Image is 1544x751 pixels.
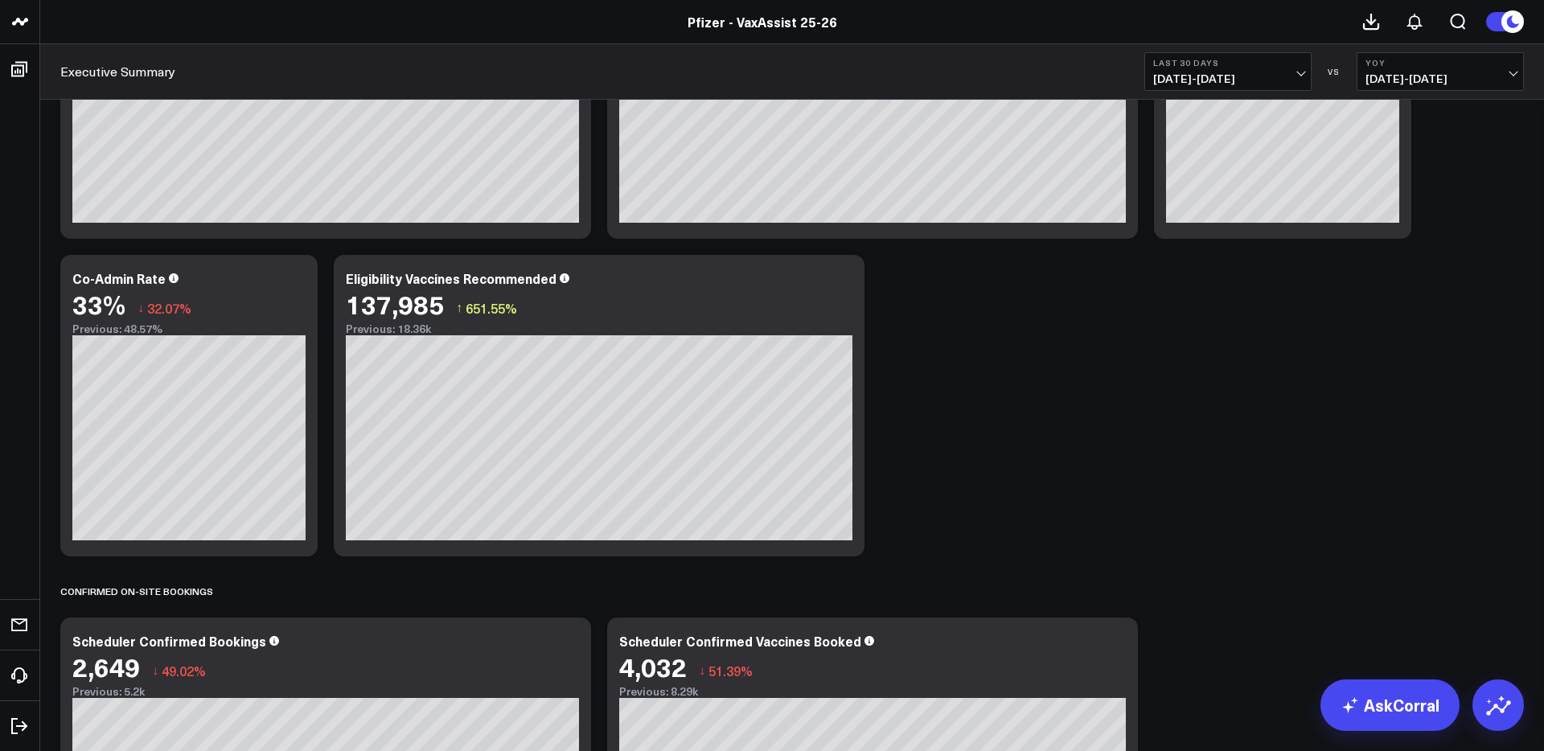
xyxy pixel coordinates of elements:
b: Last 30 Days [1153,58,1303,68]
span: ↓ [138,298,144,318]
span: 651.55% [466,299,517,317]
div: 2,649 [72,652,140,681]
div: VS [1320,67,1349,76]
span: ↓ [152,660,158,681]
div: Co-Admin Rate [72,269,166,287]
a: Pfizer - VaxAssist 25-26 [688,13,837,31]
span: ↑ [456,298,462,318]
b: YoY [1365,58,1515,68]
div: Previous: 18.36k [346,322,852,335]
div: Eligibility Vaccines Recommended [346,269,556,287]
div: Previous: 5.2k [72,685,579,698]
div: Previous: 48.57% [72,322,306,335]
span: 32.07% [147,299,191,317]
a: Executive Summary [60,63,175,80]
div: 137,985 [346,289,444,318]
button: YoY[DATE]-[DATE] [1357,52,1524,91]
a: AskCorral [1320,679,1460,731]
div: 4,032 [619,652,687,681]
div: Scheduler Confirmed Vaccines Booked [619,632,861,650]
span: 51.39% [708,662,753,679]
div: 33% [72,289,125,318]
span: ↓ [699,660,705,681]
span: [DATE] - [DATE] [1365,72,1515,85]
span: [DATE] - [DATE] [1153,72,1303,85]
div: Previous: 8.29k [619,685,1126,698]
div: Confirmed On-Site Bookings [60,572,213,609]
span: 49.02% [162,662,206,679]
button: Last 30 Days[DATE]-[DATE] [1144,52,1312,91]
div: Scheduler Confirmed Bookings [72,632,266,650]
